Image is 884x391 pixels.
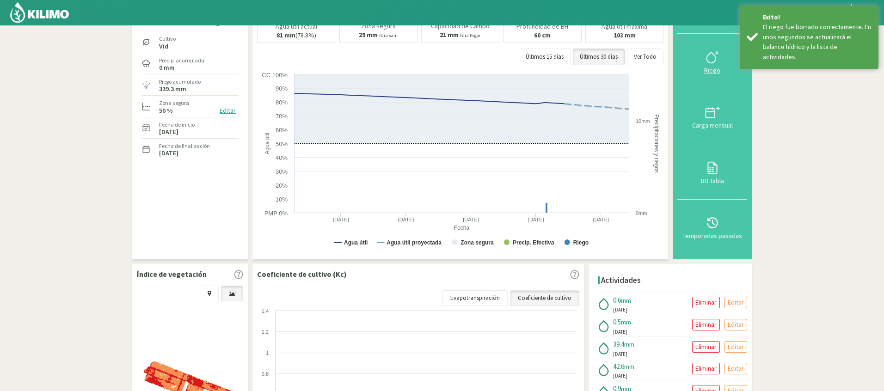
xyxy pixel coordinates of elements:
[627,49,663,65] button: Ver Todo
[276,31,295,39] b: 81 mm
[276,113,288,120] text: 70%
[137,269,207,280] p: Índice de vegetación
[692,341,720,353] button: Eliminar
[724,297,747,308] button: Editar
[159,129,178,135] label: [DATE]
[613,350,627,358] span: [DATE]
[145,18,170,27] div: Sector:
[624,362,634,371] span: mm
[728,363,744,374] p: Editar
[257,269,347,280] p: Coeficiente de cultivo (Kc)
[159,56,204,65] label: Precip. acumulada
[442,290,508,306] a: Evapotranspiración
[460,239,494,246] text: Zona segura
[680,177,744,184] div: BH Tabla
[276,127,288,134] text: 60%
[528,217,544,222] text: [DATE]
[266,350,269,356] text: 1
[159,108,173,114] label: 50 %
[276,23,317,30] p: Agua útil actual
[692,363,720,374] button: Eliminar
[276,168,288,175] text: 30%
[264,133,270,154] text: Agua útil
[621,296,631,305] span: mm
[159,142,210,150] label: Fecha de finalización
[262,371,269,377] text: 0.8
[440,31,459,39] b: 21 mm
[724,341,747,353] button: Editar
[613,306,627,314] span: [DATE]
[262,329,269,335] text: 1.2
[359,31,378,39] b: 29 mm
[724,319,747,330] button: Editar
[763,12,872,22] div: Exito!
[695,297,717,308] p: Eliminar
[513,239,554,246] text: Precip. Efectiva
[695,363,717,374] p: Eliminar
[431,23,490,30] p: Capacidad de Campo
[724,363,747,374] button: Editar
[276,154,288,161] text: 40%
[692,297,720,308] button: Eliminar
[519,49,571,65] button: Últimos 15 días
[159,65,175,71] label: 0 mm
[264,210,288,217] text: PMP 0%
[217,105,239,116] button: Editar
[680,232,744,239] div: Temporadas pasadas
[763,22,872,62] div: El riego fue borrado correctamente. En unos segundos se actualizará el balance hídrico y la lista...
[159,78,201,86] label: Riego acumulado
[361,23,396,30] p: Zona segura
[262,72,288,79] text: CC 100%
[636,210,647,216] text: 0mm
[159,35,176,43] label: Cultivo
[463,217,479,222] text: [DATE]
[159,86,186,92] label: 339.3 mm
[695,319,717,330] p: Eliminar
[516,23,568,30] p: Profundidad de BH
[379,32,398,38] small: Para salir
[677,89,747,144] button: Carga mensual
[613,340,624,348] span: 39.4
[159,99,189,107] label: Zona segura
[680,67,744,73] div: Riego
[276,141,288,147] text: 50%
[159,121,195,129] label: Fecha de inicio
[653,114,660,173] text: Precipitaciones y riegos
[454,225,470,231] text: Fecha
[573,239,589,246] text: Riego
[9,1,70,24] img: Kilimo
[387,239,442,246] text: Agua útil proyectada
[398,217,414,222] text: [DATE]
[593,217,609,222] text: [DATE]
[602,23,647,30] p: Agua útil máxima
[613,328,627,336] span: [DATE]
[262,308,269,314] text: 1.4
[613,362,624,371] span: 42.6
[677,34,747,89] button: Riego
[728,342,744,352] p: Editar
[276,32,316,39] p: (78.8%)
[573,49,625,65] button: Últimos 30 días
[159,150,178,156] label: [DATE]
[276,85,288,92] text: 90%
[728,297,744,308] p: Editar
[624,340,634,348] span: mm
[677,200,747,255] button: Temporadas pasadas
[621,318,631,326] span: mm
[680,122,744,128] div: Carga mensual
[614,31,636,39] b: 103 mm
[534,31,551,39] b: 60 cm
[276,196,288,203] text: 10%
[601,276,641,285] h4: Actividades
[677,144,747,199] button: BH Tabla
[613,318,621,326] span: 0.5
[613,296,621,305] span: 0.6
[728,319,744,330] p: Editar
[613,372,627,380] span: [DATE]
[692,319,720,330] button: Eliminar
[333,217,349,222] text: [DATE]
[510,290,579,306] a: Coeficiente de cultivo
[695,342,717,352] p: Eliminar
[344,239,368,246] text: Agua útil
[276,99,288,106] text: 80%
